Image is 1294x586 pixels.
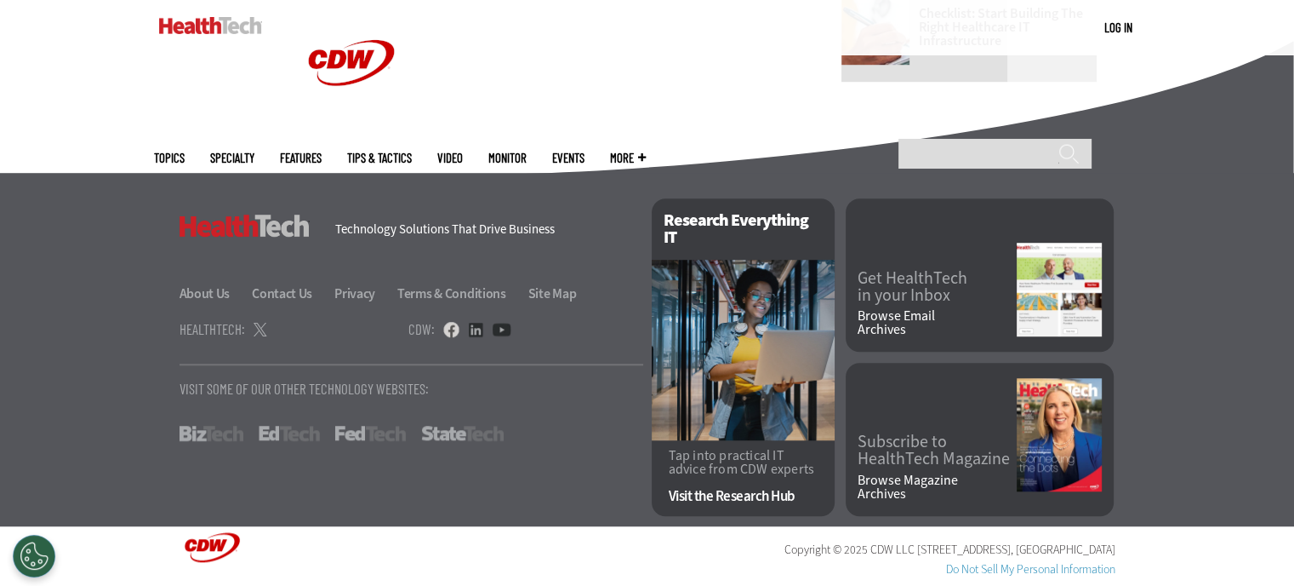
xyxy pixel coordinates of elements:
[408,322,435,336] h4: CDW:
[13,535,55,577] div: Cookies Settings
[180,426,243,441] a: BizTech
[259,426,320,441] a: EdTech
[858,270,1017,304] a: Get HealthTechin your Inbox
[1016,542,1115,558] span: [GEOGRAPHIC_DATA]
[652,198,835,260] h2: Research Everything IT
[437,152,463,164] a: Video
[288,112,415,130] a: CDW
[180,215,310,237] h3: HealthTech
[1104,19,1132,37] div: User menu
[180,322,245,336] h4: HealthTech:
[421,426,504,441] a: StateTech
[870,542,1011,558] span: CDW LLC [STREET_ADDRESS]
[334,284,395,302] a: Privacy
[552,152,584,164] a: Events
[1017,243,1102,336] img: newsletter screenshot
[784,542,868,558] span: Copyright © 2025
[1017,378,1102,491] img: Summer 2025 cover
[180,284,250,302] a: About Us
[1104,20,1132,35] a: Log in
[488,152,527,164] a: MonITor
[669,449,818,476] p: Tap into practical IT advice from CDW experts
[858,474,1017,501] a: Browse MagazineArchives
[210,152,254,164] span: Specialty
[669,489,818,503] a: Visit the Research Hub
[252,284,332,302] a: Contact Us
[1011,542,1013,558] span: ,
[335,223,630,236] h4: Technology Solutions That Drive Business
[180,382,643,396] p: Visit Some Of Our Other Technology Websites:
[347,152,412,164] a: Tips & Tactics
[280,152,322,164] a: Features
[610,152,646,164] span: More
[335,426,406,441] a: FedTech
[13,535,55,577] button: Open Preferences
[946,561,1115,577] a: Do Not Sell My Personal Information
[159,17,262,34] img: Home
[154,152,185,164] span: Topics
[858,434,1017,468] a: Subscribe toHealthTech Magazine
[397,284,526,302] a: Terms & Conditions
[858,309,1017,336] a: Browse EmailArchives
[528,284,577,302] a: Site Map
